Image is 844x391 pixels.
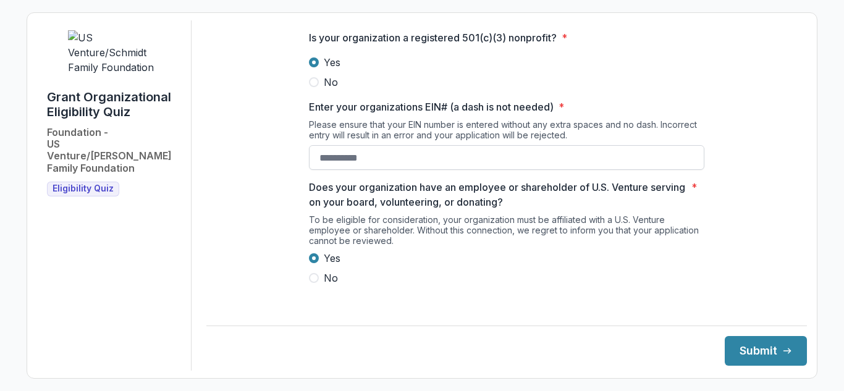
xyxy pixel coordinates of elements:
[47,90,181,119] h1: Grant Organizational Eligibility Quiz
[725,336,807,366] button: Submit
[309,214,704,251] div: To be eligible for consideration, your organization must be affiliated with a U.S. Venture employ...
[309,119,704,145] div: Please ensure that your EIN number is entered without any extra spaces and no dash. Incorrect ent...
[324,251,340,266] span: Yes
[309,30,557,45] p: Is your organization a registered 501(c)(3) nonprofit?
[47,127,181,174] h2: Foundation - US Venture/[PERSON_NAME] Family Foundation
[324,75,338,90] span: No
[53,183,114,194] span: Eligibility Quiz
[68,30,161,75] img: US Venture/Schmidt Family Foundation
[324,55,340,70] span: Yes
[324,271,338,285] span: No
[309,180,686,209] p: Does your organization have an employee or shareholder of U.S. Venture serving on your board, vol...
[309,99,554,114] p: Enter your organizations EIN# (a dash is not needed)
